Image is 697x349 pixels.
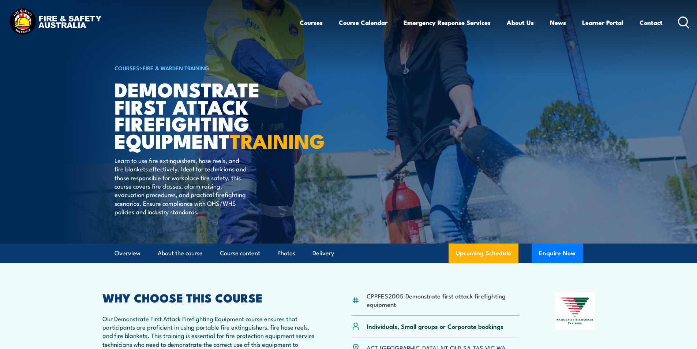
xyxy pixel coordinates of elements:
[158,244,203,263] a: About the course
[143,64,209,72] a: Fire & Warden Training
[555,292,595,330] img: Nationally Recognised Training logo.
[339,13,387,32] a: Course Calendar
[115,63,295,72] h6: >
[277,244,295,263] a: Photos
[115,64,139,72] a: COURSES
[102,292,316,302] h2: WHY CHOOSE THIS COURSE
[550,13,566,32] a: News
[230,125,325,155] strong: TRAINING
[367,292,520,309] li: CPPFES2005 Demonstrate first attack firefighting equipment
[115,81,295,149] h1: Demonstrate First Attack Firefighting Equipment
[640,13,663,32] a: Contact
[220,244,260,263] a: Course content
[449,244,518,263] a: Upcoming Schedule
[367,322,503,330] p: Individuals, Small groups or Corporate bookings
[404,13,491,32] a: Emergency Response Services
[115,156,248,216] p: Learn to use fire extinguishers, hose reels, and fire blankets effectively. Ideal for technicians...
[300,13,323,32] a: Courses
[507,13,534,32] a: About Us
[532,244,583,263] button: Enquire Now
[312,244,334,263] a: Delivery
[582,13,623,32] a: Learner Portal
[115,244,140,263] a: Overview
